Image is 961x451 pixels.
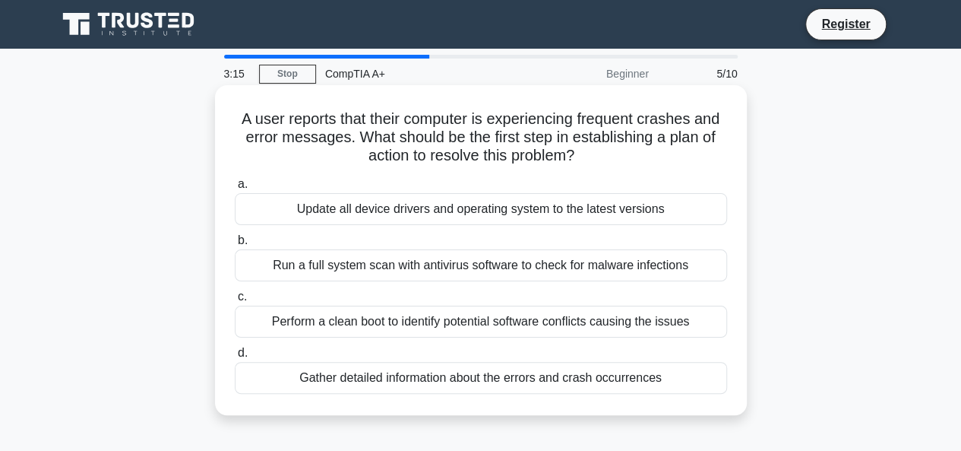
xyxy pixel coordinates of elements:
[658,59,747,89] div: 5/10
[316,59,525,89] div: CompTIA A+
[238,233,248,246] span: b.
[235,306,727,338] div: Perform a clean boot to identify potential software conflicts causing the issues
[259,65,316,84] a: Stop
[233,110,729,166] h5: A user reports that their computer is experiencing frequent crashes and error messages. What shou...
[525,59,658,89] div: Beginner
[235,249,727,281] div: Run a full system scan with antivirus software to check for malware infections
[215,59,259,89] div: 3:15
[238,290,247,303] span: c.
[238,177,248,190] span: a.
[812,14,879,33] a: Register
[238,346,248,359] span: d.
[235,362,727,394] div: Gather detailed information about the errors and crash occurrences
[235,193,727,225] div: Update all device drivers and operating system to the latest versions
